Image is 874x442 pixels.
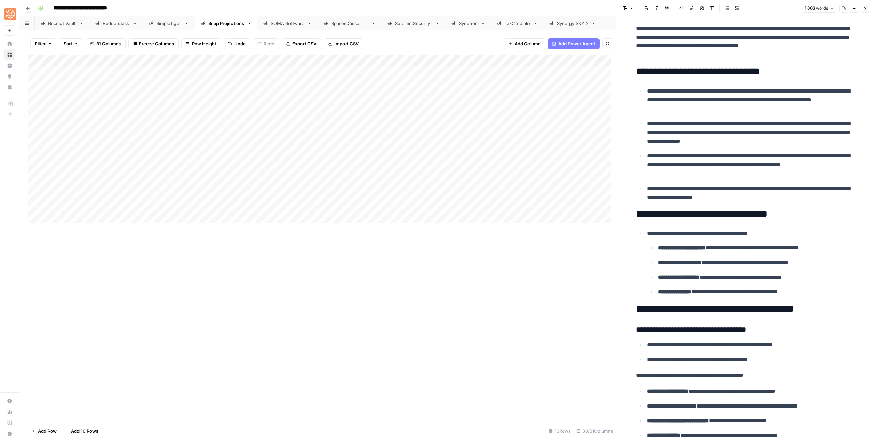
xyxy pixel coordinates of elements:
[4,82,15,93] a: Your Data
[35,40,46,47] span: Filter
[324,38,363,49] button: Import CSV
[264,40,274,47] span: Redo
[96,40,121,47] span: 31 Columns
[459,20,478,27] div: Synerion
[64,40,72,47] span: Sort
[544,16,602,30] a: Synergy SKY 2
[282,38,321,49] button: Export CSV
[59,38,83,49] button: Sort
[139,40,174,47] span: Freeze Columns
[30,38,56,49] button: Filter
[395,20,432,27] div: [DOMAIN_NAME]
[156,20,182,27] div: SimpleTiger
[38,428,57,434] span: Add Row
[28,426,61,437] button: Add Row
[805,5,828,11] span: 1,063 words
[224,38,250,49] button: Undo
[382,16,446,30] a: [DOMAIN_NAME]
[4,49,15,60] a: Browse
[505,20,530,27] div: TaxCredible
[292,40,316,47] span: Export CSV
[253,38,279,49] button: Redo
[48,20,76,27] div: Receipt Vault
[271,20,305,27] div: SOMA Software
[331,20,368,27] div: [DOMAIN_NAME]
[35,16,89,30] a: Receipt Vault
[334,40,359,47] span: Import CSV
[4,428,15,439] button: Help + Support
[4,396,15,406] a: Settings
[89,16,143,30] a: Rudderstack
[4,406,15,417] a: Usage
[143,16,195,30] a: SimpleTiger
[257,16,318,30] a: SOMA Software
[546,426,574,437] div: 13 Rows
[514,40,541,47] span: Add Column
[557,20,589,27] div: Synergy SKY 2
[195,16,257,30] a: Snap Projections
[548,38,600,49] button: Add Power Agent
[86,38,126,49] button: 31 Columns
[208,20,244,27] div: Snap Projections
[4,71,15,82] a: Opportunities
[318,16,382,30] a: [DOMAIN_NAME]
[181,38,221,49] button: Row Height
[4,5,15,23] button: Workspace: SimpleTiger
[4,38,15,49] a: Home
[4,417,15,428] a: Learning Hub
[234,40,246,47] span: Undo
[446,16,491,30] a: Synerion
[802,4,837,13] button: 1,063 words
[128,38,179,49] button: Freeze Columns
[61,426,102,437] button: Add 10 Rows
[103,20,130,27] div: Rudderstack
[71,428,98,434] span: Add 10 Rows
[558,40,595,47] span: Add Power Agent
[4,60,15,71] a: Insights
[4,8,16,20] img: SimpleTiger Logo
[504,38,545,49] button: Add Column
[574,426,616,437] div: 30/31 Columns
[491,16,544,30] a: TaxCredible
[192,40,216,47] span: Row Height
